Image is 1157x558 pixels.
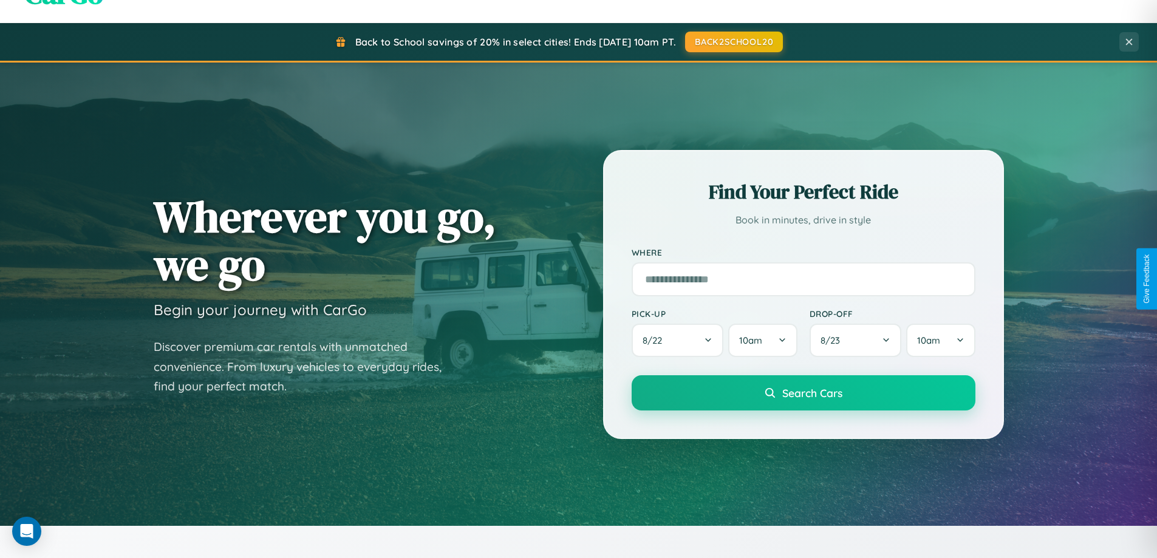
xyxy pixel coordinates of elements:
span: 10am [739,335,762,346]
h2: Find Your Perfect Ride [632,179,975,205]
span: 10am [917,335,940,346]
div: Give Feedback [1142,254,1151,304]
h3: Begin your journey with CarGo [154,301,367,319]
p: Book in minutes, drive in style [632,211,975,229]
label: Pick-up [632,308,797,319]
p: Discover premium car rentals with unmatched convenience. From luxury vehicles to everyday rides, ... [154,337,457,396]
div: Open Intercom Messenger [12,517,41,546]
span: Back to School savings of 20% in select cities! Ends [DATE] 10am PT. [355,36,676,48]
label: Drop-off [810,308,975,319]
button: BACK2SCHOOL20 [685,32,783,52]
button: 8/22 [632,324,724,357]
span: Search Cars [782,386,842,400]
span: 8 / 23 [821,335,846,346]
button: Search Cars [632,375,975,410]
span: 8 / 22 [643,335,668,346]
label: Where [632,247,975,257]
h1: Wherever you go, we go [154,192,496,288]
button: 8/23 [810,324,902,357]
button: 10am [728,324,797,357]
button: 10am [906,324,975,357]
